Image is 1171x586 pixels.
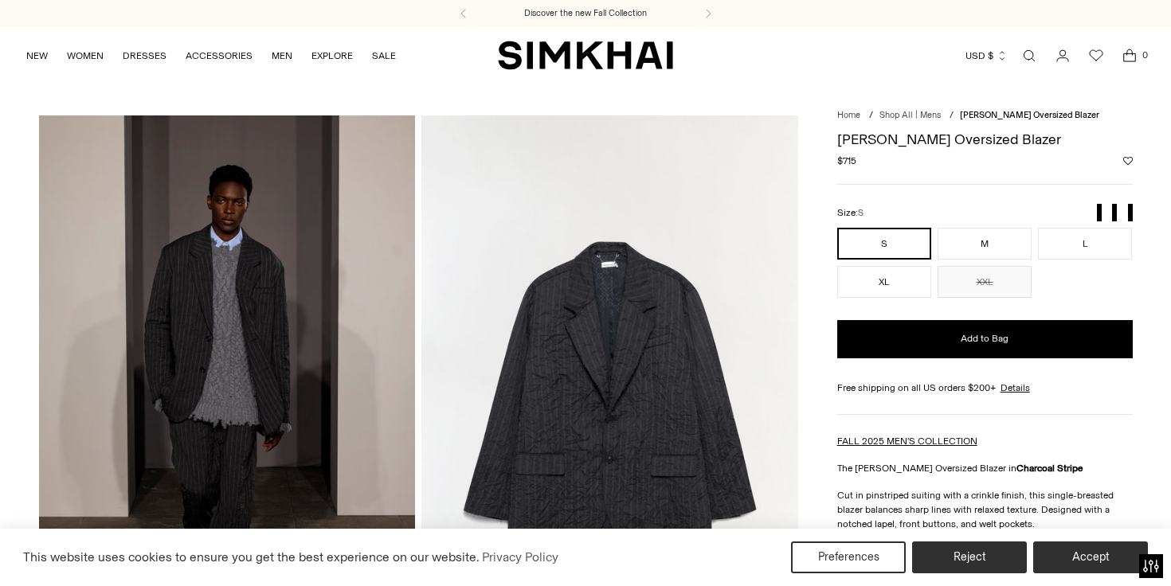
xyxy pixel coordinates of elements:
button: XXL [938,266,1032,298]
a: Privacy Policy (opens in a new tab) [480,545,561,569]
a: DRESSES [123,38,166,73]
a: SIMKHAI [498,40,673,71]
div: / [950,109,954,123]
a: FALL 2025 MEN'S COLLECTION [837,436,977,447]
button: Reject [912,541,1027,573]
button: Accept [1033,541,1148,573]
iframe: Sign Up via Text for Offers [13,525,160,573]
button: Add to Bag [837,320,1133,358]
h1: [PERSON_NAME] Oversized Blazer [837,132,1133,146]
button: Add to Wishlist [1123,156,1133,166]
span: S [858,208,864,218]
div: / [869,109,873,123]
strong: Charcoal Stripe [1016,463,1083,474]
a: Details [1001,381,1030,395]
a: NEW [26,38,48,73]
a: MEN [272,38,292,73]
a: Shop All | Mens [879,110,941,120]
a: WOMEN [67,38,104,73]
button: USD $ [965,38,1008,73]
span: Add to Bag [961,332,1008,346]
a: Home [837,110,860,120]
span: This website uses cookies to ensure you get the best experience on our website. [23,549,480,565]
p: Cut in pinstriped suiting with a crinkle finish, this single-breasted blazer balances sharp lines... [837,488,1133,531]
a: Discover the new Fall Collection [524,7,647,20]
nav: breadcrumbs [837,109,1133,123]
span: [PERSON_NAME] Oversized Blazer [960,110,1099,120]
a: Wishlist [1080,40,1112,72]
a: EXPLORE [311,38,353,73]
label: Size: [837,205,864,221]
span: 0 [1138,48,1152,62]
a: SALE [372,38,396,73]
a: Go to the account page [1047,40,1079,72]
a: ACCESSORIES [186,38,253,73]
div: Free shipping on all US orders $200+ [837,381,1133,395]
a: Open search modal [1013,40,1045,72]
a: Open cart modal [1114,40,1146,72]
button: S [837,228,931,260]
button: M [938,228,1032,260]
span: $715 [837,154,856,168]
p: The [PERSON_NAME] Oversized Blazer in [837,461,1133,475]
button: XL [837,266,931,298]
button: Preferences [791,541,906,573]
button: L [1038,228,1132,260]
